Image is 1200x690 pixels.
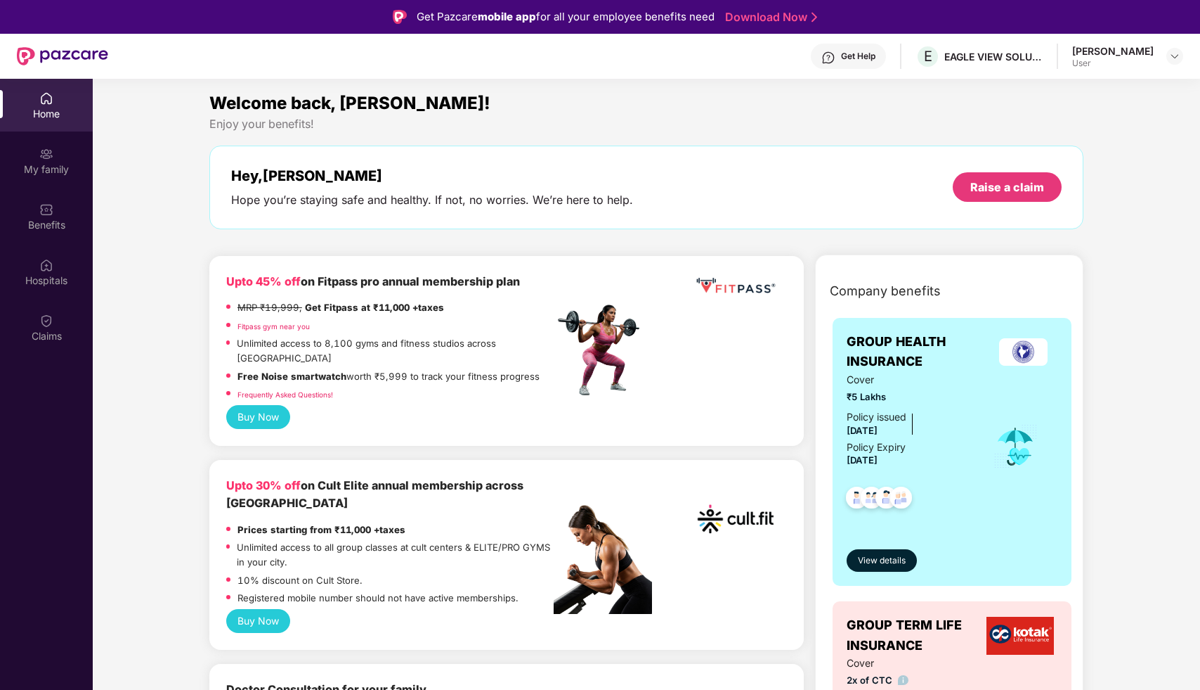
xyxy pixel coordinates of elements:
[237,591,519,606] p: Registered mobile number should not have active memberships.
[209,93,490,113] span: Welcome back, [PERSON_NAME]!
[840,483,874,517] img: svg+xml;base64,PHN2ZyB4bWxucz0iaHR0cDovL3d3dy53My5vcmcvMjAwMC9zdmciIHdpZHRoPSI0OC45NDMiIGhlaWdodD...
[986,617,1054,655] img: insurerLogo
[1169,51,1180,62] img: svg+xml;base64,PHN2ZyBpZD0iRHJvcGRvd24tMzJ4MzIiIHhtbG5zPSJodHRwOi8vd3d3LnczLm9yZy8yMDAwL3N2ZyIgd2...
[898,675,908,686] img: info
[554,301,652,400] img: fpp.png
[393,10,407,24] img: Logo
[226,405,290,429] button: Buy Now
[847,454,878,466] span: [DATE]
[226,274,520,288] b: on Fitpass pro annual membership plan
[884,483,918,517] img: svg+xml;base64,PHN2ZyB4bWxucz0iaHR0cDovL3d3dy53My5vcmcvMjAwMC9zdmciIHdpZHRoPSI0OC45NDMiIGhlaWdodD...
[858,554,906,568] span: View details
[231,167,633,184] div: Hey, [PERSON_NAME]
[1072,58,1154,69] div: User
[725,10,813,25] a: Download Now
[821,51,835,65] img: svg+xml;base64,PHN2ZyBpZD0iSGVscC0zMngzMiIgeG1sbnM9Imh0dHA6Ly93d3cudzMub3JnLzIwMDAvc3ZnIiB3aWR0aD...
[693,273,778,299] img: fppp.png
[869,483,904,517] img: svg+xml;base64,PHN2ZyB4bWxucz0iaHR0cDovL3d3dy53My5vcmcvMjAwMC9zdmciIHdpZHRoPSI0OC45NDMiIGhlaWdodD...
[237,336,553,365] p: Unlimited access to 8,100 gyms and fitness studios across [GEOGRAPHIC_DATA]
[305,302,444,313] strong: Get Fitpass at ₹11,000 +taxes
[924,48,932,65] span: E
[237,540,554,569] p: Unlimited access to all group classes at cult centers & ELITE/PRO GYMS in your city.
[226,274,301,288] b: Upto 45% off
[993,423,1038,470] img: icon
[841,51,875,62] div: Get Help
[39,258,53,272] img: svg+xml;base64,PHN2ZyBpZD0iSG9zcGl0YWxzIiB4bWxucz0iaHR0cDovL3d3dy53My5vcmcvMjAwMC9zdmciIHdpZHRoPS...
[237,573,363,588] p: 10% discount on Cult Store.
[226,478,523,510] b: on Cult Elite annual membership across [GEOGRAPHIC_DATA]
[226,609,290,633] button: Buy Now
[944,50,1043,63] div: EAGLE VIEW SOLUTIONS PRIVATE LIMITED
[847,372,973,388] span: Cover
[854,483,889,517] img: svg+xml;base64,PHN2ZyB4bWxucz0iaHR0cDovL3d3dy53My5vcmcvMjAwMC9zdmciIHdpZHRoPSI0OC45MTUiIGhlaWdodD...
[811,10,817,25] img: Stroke
[237,369,540,384] p: worth ₹5,999 to track your fitness progress
[209,117,1083,132] div: Enjoy your benefits!
[847,440,906,455] div: Policy Expiry
[847,425,878,436] span: [DATE]
[847,332,989,372] span: GROUP HEALTH INSURANCE
[970,179,1044,195] div: Raise a claim
[237,524,405,535] strong: Prices starting from ₹11,000 +taxes
[237,390,333,399] a: Frequently Asked Questions!
[847,656,973,671] span: Cover
[237,371,346,382] strong: Free Noise smartwatch
[39,314,53,328] img: svg+xml;base64,PHN2ZyBpZD0iQ2xhaW0iIHhtbG5zPSJodHRwOi8vd3d3LnczLm9yZy8yMDAwL3N2ZyIgd2lkdGg9IjIwIi...
[554,505,652,614] img: pc2.png
[17,47,108,65] img: New Pazcare Logo
[226,478,301,492] b: Upto 30% off
[417,8,715,25] div: Get Pazcare for all your employee benefits need
[847,615,983,656] span: GROUP TERM LIFE INSURANCE
[237,322,310,331] a: Fitpass gym near you
[999,338,1048,366] img: insurerLogo
[847,673,973,688] span: 2x of CTC
[39,203,53,217] img: svg+xml;base64,PHN2ZyBpZD0iQmVuZWZpdHMiIHhtbG5zPSJodHRwOi8vd3d3LnczLm9yZy8yMDAwL3N2ZyIgd2lkdGg9Ij...
[231,193,633,207] div: Hope you’re staying safe and healthy. If not, no worries. We’re here to help.
[39,91,53,106] img: svg+xml;base64,PHN2ZyBpZD0iSG9tZSIgeG1sbnM9Imh0dHA6Ly93d3cudzMub3JnLzIwMDAvc3ZnIiB3aWR0aD0iMjAiIG...
[847,390,973,404] span: ₹5 Lakhs
[830,281,941,301] span: Company benefits
[39,147,53,161] img: svg+xml;base64,PHN2ZyB3aWR0aD0iMjAiIGhlaWdodD0iMjAiIHZpZXdCb3g9IjAgMCAyMCAyMCIgZmlsbD0ibm9uZSIgeG...
[1072,44,1154,58] div: [PERSON_NAME]
[693,477,778,561] img: cult.png
[478,10,536,23] strong: mobile app
[847,549,917,572] button: View details
[847,409,906,425] div: Policy issued
[237,302,302,313] del: MRP ₹19,999,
